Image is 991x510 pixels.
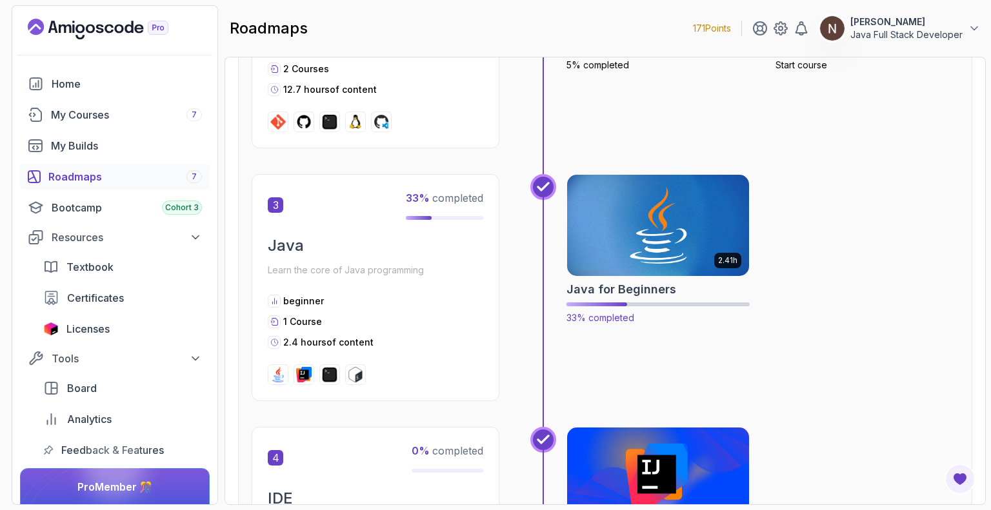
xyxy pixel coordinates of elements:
div: Bootcamp [52,200,202,215]
h2: Java [268,235,483,256]
div: Tools [52,351,202,366]
span: Start course [776,59,827,70]
a: courses [20,102,210,128]
span: 7 [192,172,197,182]
img: github logo [296,114,312,130]
img: terminal logo [322,114,337,130]
p: 2.41h [718,255,737,266]
h2: Java for Beginners [566,280,676,299]
span: 7 [192,110,197,120]
a: home [20,71,210,97]
span: 33% completed [566,312,634,323]
img: user profile image [820,16,845,41]
span: Feedback & Features [61,442,164,458]
h2: IDE [268,488,483,509]
div: My Courses [51,107,202,123]
div: Resources [52,230,202,245]
p: [PERSON_NAME] [850,15,963,28]
span: 4 [268,450,283,466]
img: intellij logo [296,367,312,382]
a: Java for Beginners card2.41hJava for Beginners33% completed [566,174,750,325]
img: jetbrains icon [43,322,59,335]
a: feedback [35,437,210,463]
span: Certificates [67,290,124,306]
p: 12.7 hours of content [283,83,377,96]
div: Home [52,76,202,92]
span: 0 % [412,444,430,457]
a: bootcamp [20,195,210,221]
img: git logo [270,114,286,130]
img: linux logo [348,114,363,130]
span: completed [406,191,483,204]
span: 1 Course [283,316,322,327]
span: 2 Courses [283,63,329,74]
img: codespaces logo [374,114,389,130]
button: user profile image[PERSON_NAME]Java Full Stack Developer [819,15,981,41]
img: Java for Beginners card [563,172,754,279]
img: terminal logo [322,367,337,382]
span: 3 [268,197,283,213]
span: 33 % [406,191,430,204]
span: 5% completed [566,59,629,70]
img: java logo [270,367,286,382]
p: 2.4 hours of content [283,336,374,349]
a: roadmaps [20,164,210,190]
p: Learn the core of Java programming [268,261,483,279]
span: completed [412,444,483,457]
p: beginner [283,295,324,308]
div: My Builds [51,138,202,153]
h2: roadmaps [230,18,308,39]
p: 171 Points [693,22,731,35]
div: Roadmaps [48,169,202,184]
button: Tools [20,347,210,370]
span: Cohort 3 [165,202,199,213]
button: Resources [20,226,210,249]
span: Textbook [66,259,114,275]
a: Landing page [28,19,198,39]
span: Licenses [66,321,110,337]
span: Analytics [67,411,112,427]
img: bash logo [348,367,363,382]
span: Board [67,380,97,396]
a: licenses [35,316,210,342]
p: Java Full Stack Developer [850,28,963,41]
button: Open Feedback Button [945,464,976,495]
a: textbook [35,254,210,280]
a: analytics [35,406,210,432]
a: board [35,375,210,401]
a: certificates [35,285,210,311]
a: builds [20,133,210,159]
